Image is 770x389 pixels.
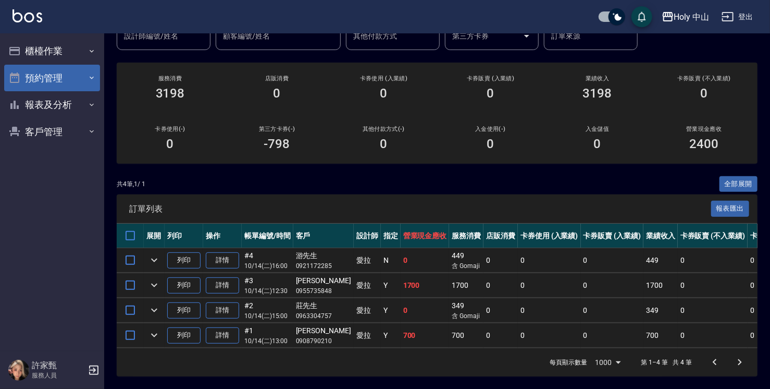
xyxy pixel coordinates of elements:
td: 愛拉 [354,323,381,348]
th: 設計師 [354,224,381,248]
td: 349 [643,298,678,323]
div: 游先生 [296,250,351,261]
button: Holy 中山 [657,6,714,28]
p: 含 Gomaji [452,261,481,271]
a: 詳情 [206,277,239,294]
button: Open [518,28,535,44]
td: 0 [678,298,748,323]
button: 預約管理 [4,65,100,92]
a: 報表匯出 [711,203,750,213]
td: 0 [483,248,518,273]
button: 列印 [167,302,201,319]
div: [PERSON_NAME] [296,325,351,336]
h3: 0 [487,86,494,101]
td: 700 [449,323,483,348]
span: 訂單列表 [129,204,711,214]
h2: 卡券販賣 (入業績) [450,75,531,82]
button: 列印 [167,327,201,344]
p: 10/14 (二) 15:00 [244,311,291,321]
th: 指定 [381,224,401,248]
button: 客戶管理 [4,118,100,145]
p: 0955735848 [296,286,351,296]
div: [PERSON_NAME] [296,275,351,286]
div: 1000 [591,348,625,376]
p: 10/14 (二) 16:00 [244,261,291,271]
td: #2 [242,298,293,323]
button: 全部展開 [719,176,758,192]
th: 列印 [165,224,203,248]
button: 櫃檯作業 [4,38,100,65]
td: 1700 [401,273,450,298]
td: 449 [449,248,483,273]
h2: 業績收入 [556,75,638,82]
td: Y [381,273,401,298]
th: 卡券使用 (入業績) [518,224,581,248]
td: 0 [483,273,518,298]
h3: 0 [167,137,174,151]
h2: 卡券使用(-) [129,126,211,132]
td: 349 [449,298,483,323]
a: 詳情 [206,252,239,269]
h2: 營業現金應收 [663,126,745,132]
h3: 0 [701,86,708,101]
td: 0 [581,298,644,323]
a: 詳情 [206,302,239,319]
td: 0 [581,323,644,348]
td: 0 [518,248,581,273]
button: expand row [146,302,162,318]
td: 0 [518,323,581,348]
h3: 2400 [690,137,719,151]
h3: 0 [594,137,601,151]
h3: 0 [380,86,388,101]
td: 0 [678,273,748,298]
td: 0 [581,248,644,273]
p: 0963304757 [296,311,351,321]
p: 10/14 (二) 13:00 [244,336,291,346]
h3: -798 [264,137,290,151]
td: 700 [643,323,678,348]
h2: 其他付款方式(-) [343,126,425,132]
td: N [381,248,401,273]
p: 第 1–4 筆 共 4 筆 [641,358,692,367]
td: 愛拉 [354,273,381,298]
button: 報表及分析 [4,91,100,118]
p: 0921172285 [296,261,351,271]
p: 含 Gomaji [452,311,481,321]
td: 0 [401,248,450,273]
h2: 入金使用(-) [450,126,531,132]
h3: 0 [487,137,494,151]
h3: 服務消費 [129,75,211,82]
td: 0 [518,273,581,298]
th: 帳單編號/時間 [242,224,293,248]
h3: 3198 [583,86,612,101]
h2: 卡券使用 (入業績) [343,75,425,82]
p: 0908790210 [296,336,351,346]
button: expand row [146,277,162,293]
th: 客戶 [293,224,354,248]
td: 1700 [643,273,678,298]
h2: 第三方卡券(-) [236,126,318,132]
button: 列印 [167,252,201,269]
button: 列印 [167,277,201,294]
a: 詳情 [206,327,239,344]
td: #3 [242,273,293,298]
td: 1700 [449,273,483,298]
img: Person [8,360,29,381]
h2: 卡券販賣 (不入業績) [663,75,745,82]
td: 700 [401,323,450,348]
td: 0 [483,298,518,323]
th: 服務消費 [449,224,483,248]
h5: 許家甄 [32,360,85,371]
p: 每頁顯示數量 [550,358,587,367]
th: 卡券販賣 (不入業績) [678,224,748,248]
td: 0 [483,323,518,348]
td: #4 [242,248,293,273]
th: 操作 [203,224,242,248]
td: 0 [678,323,748,348]
th: 業績收入 [643,224,678,248]
p: 服務人員 [32,371,85,380]
td: 449 [643,248,678,273]
td: 0 [401,298,450,323]
button: 報表匯出 [711,201,750,217]
td: 0 [678,248,748,273]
